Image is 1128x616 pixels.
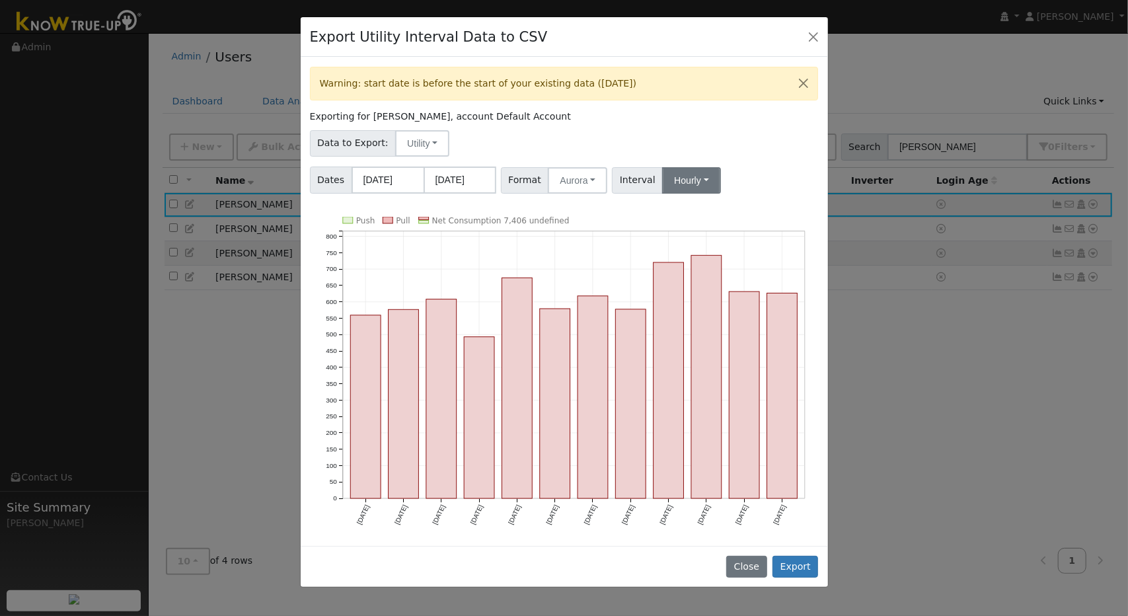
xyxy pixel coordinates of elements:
text: [DATE] [620,504,636,525]
span: Dates [310,167,352,194]
text: [DATE] [507,504,522,525]
rect: onclick="" [426,299,457,499]
text: [DATE] [356,504,371,525]
text: [DATE] [469,504,484,525]
text: 300 [326,397,337,404]
text: [DATE] [696,504,712,525]
text: 250 [326,413,337,420]
label: Exporting for [PERSON_NAME], account Default Account [310,110,571,124]
text: [DATE] [545,504,560,525]
text: 400 [326,364,337,371]
span: Data to Export: [310,130,396,157]
text: [DATE] [393,504,408,525]
text: 700 [326,266,337,273]
div: Warning: start date is before the start of your existing data ([DATE]) [310,67,819,100]
button: Close [726,556,767,578]
text: [DATE] [583,504,598,525]
text: [DATE] [431,504,446,525]
rect: onclick="" [654,262,684,498]
button: Export [772,556,818,578]
span: Format [501,167,549,194]
text: 450 [326,348,337,355]
rect: onclick="" [540,309,570,498]
rect: onclick="" [578,296,608,499]
text: [DATE] [772,504,788,525]
text: 50 [329,479,337,486]
text: 500 [326,331,337,338]
text: 750 [326,249,337,256]
text: Push [356,216,375,225]
rect: onclick="" [502,278,532,499]
button: Hourly [662,167,720,194]
text: 200 [326,430,337,437]
button: Utility [395,130,449,157]
text: 650 [326,282,337,289]
text: 0 [333,495,337,502]
text: [DATE] [734,504,749,525]
rect: onclick="" [464,337,494,499]
text: 350 [326,380,337,387]
rect: onclick="" [691,256,722,499]
text: 600 [326,298,337,305]
button: Close [804,27,823,46]
text: Net Consumption 7,406 undefined [432,216,569,225]
rect: onclick="" [616,309,646,499]
rect: onclick="" [730,291,760,498]
text: [DATE] [659,504,674,525]
text: Pull [396,216,410,225]
span: Interval [612,167,663,194]
text: 800 [326,233,337,240]
h4: Export Utility Interval Data to CSV [310,26,548,48]
rect: onclick="" [388,310,418,499]
text: 150 [326,446,337,453]
text: 550 [326,315,337,322]
button: Close [790,67,817,100]
text: 100 [326,462,337,469]
button: Aurora [548,167,607,194]
rect: onclick="" [767,293,798,499]
rect: onclick="" [350,315,381,499]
